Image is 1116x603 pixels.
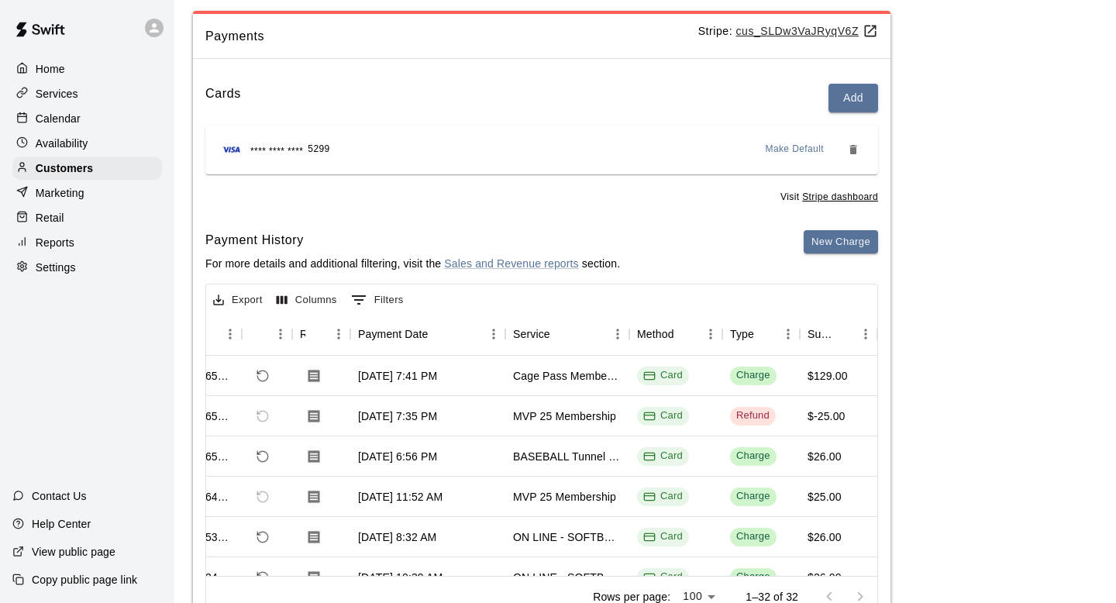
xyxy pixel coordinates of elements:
[736,489,770,504] div: Charge
[300,362,328,390] button: Download Receipt
[513,570,622,585] div: ON LINE - SOFTBALL Tunnel 1-6 Rental
[32,572,137,587] p: Copy public page link
[250,403,276,429] span: Cannot refund a payment with type REFUND
[199,570,234,585] div: 724580
[199,529,234,545] div: 753363
[444,257,578,270] a: Sales and Revenue reports
[32,516,91,532] p: Help Center
[808,529,842,545] div: $26.00
[854,322,877,346] button: Menu
[12,181,162,205] a: Marketing
[736,529,770,544] div: Charge
[250,363,276,389] span: Refund payment
[292,312,350,356] div: Receipt
[358,368,437,384] div: Aug 19, 2025, 7:41 PM
[32,488,87,504] p: Contact Us
[736,408,770,423] div: Refund
[550,323,572,345] button: Sort
[777,322,800,346] button: Menu
[250,564,276,591] span: Refund payment
[643,570,683,584] div: Card
[12,206,162,229] a: Retail
[269,322,292,346] button: Menu
[606,322,629,346] button: Menu
[643,408,683,423] div: Card
[36,210,64,226] p: Retail
[759,137,831,162] button: Make Default
[242,312,292,356] div: Refund
[350,312,505,356] div: Payment Date
[219,322,242,346] button: Menu
[513,449,622,464] div: BASEBALL Tunnel Rental
[802,191,878,202] a: You don't have the permission to visit the Stripe dashboard
[832,323,854,345] button: Sort
[841,137,866,162] button: Remove
[36,86,78,102] p: Services
[643,489,683,504] div: Card
[808,570,842,585] div: $26.00
[300,402,328,430] button: Download Receipt
[513,368,622,384] div: Cage Pass Membership
[32,544,115,560] p: View public page
[36,185,84,201] p: Marketing
[802,191,878,202] u: Stripe dashboard
[513,529,622,545] div: ON LINE - SOFTBALL Tunnel 1-6 Rental
[358,489,443,505] div: Aug 19, 2025, 11:52 AM
[12,256,162,279] a: Settings
[736,25,878,37] a: cus_SLDw3VaJRyqV6Z
[199,408,234,424] div: 765617
[199,368,234,384] div: 765629
[12,57,162,81] a: Home
[12,231,162,254] a: Reports
[36,260,76,275] p: Settings
[36,136,88,151] p: Availability
[36,160,93,176] p: Customers
[828,84,878,112] button: Add
[358,529,436,545] div: Aug 13, 2025, 8:32 AM
[808,449,842,464] div: $26.00
[808,489,842,505] div: $25.00
[305,323,327,345] button: Sort
[513,489,616,505] div: MVP 25 Membership
[250,443,276,470] span: Refund payment
[722,312,800,356] div: Type
[199,449,234,464] div: 765554
[358,449,437,464] div: Aug 19, 2025, 6:56 PM
[12,157,162,180] div: Customers
[12,132,162,155] div: Availability
[36,61,65,77] p: Home
[300,523,328,551] button: Download Receipt
[637,312,674,356] div: Method
[808,312,832,356] div: Subtotal
[766,142,825,157] span: Make Default
[754,323,776,345] button: Sort
[218,142,246,157] img: Credit card brand logo
[730,312,754,356] div: Type
[300,312,305,356] div: Receipt
[273,288,341,312] button: Select columns
[36,235,74,250] p: Reports
[513,312,550,356] div: Service
[300,483,328,511] button: Download Receipt
[250,524,276,550] span: Refund payment
[36,111,81,126] p: Calendar
[12,107,162,130] a: Calendar
[736,368,770,383] div: Charge
[308,142,329,157] span: 5299
[250,323,271,345] button: Sort
[12,82,162,105] div: Services
[629,312,722,356] div: Method
[300,443,328,470] button: Download Receipt
[205,84,241,112] h6: Cards
[205,230,620,250] h6: Payment History
[505,312,629,356] div: Service
[347,288,408,312] button: Show filters
[300,563,328,591] button: Download Receipt
[698,23,878,40] p: Stripe:
[643,529,683,544] div: Card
